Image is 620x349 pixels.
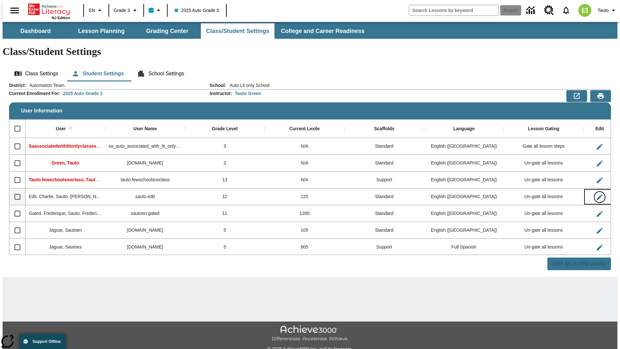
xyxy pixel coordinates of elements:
h1: Class/Student Settings [3,46,617,58]
button: Language: EN, Select a language [86,5,107,16]
div: Un-gate all lessons [504,205,584,222]
div: 1200 [265,205,345,222]
input: search field [409,5,498,16]
button: Edit User [593,140,606,153]
span: Tauto [598,7,609,14]
div: 12 [185,188,265,205]
button: Class Settings [9,66,63,81]
div: Scaffolds [374,126,394,132]
div: Standard [344,155,424,172]
button: Edit User [593,157,606,170]
div: Un-gate all lessons [504,222,584,239]
div: Un-gate all lessons [504,172,584,188]
span: User Information [21,108,62,114]
div: tauto.green [105,155,185,172]
div: User Name [133,126,157,132]
div: Language [453,126,475,132]
div: English (US) [424,188,504,205]
div: 125 [265,188,345,205]
div: Standard [344,188,424,205]
div: 5 [185,222,265,239]
div: N/A [265,172,345,188]
span: Auto Lit only School [226,82,270,89]
span: NJ Edition [52,16,70,20]
button: Profile/Settings [595,5,620,16]
button: Edit User [593,174,606,187]
button: Edit User [593,207,606,220]
span: EN [89,7,95,14]
div: Un-gate all lessons [504,155,584,172]
button: Select a new avatar [574,2,595,19]
a: Home [28,3,70,16]
button: Class color is light blue. Change class color [146,5,165,16]
div: 3 [185,138,265,155]
div: 5 [185,239,265,256]
a: Resource Center, Will open in new tab [540,2,558,19]
div: English (US) [424,205,504,222]
button: Support Offline [19,334,66,349]
div: Current Lexile [289,126,320,132]
div: English (US) [424,155,504,172]
div: tauto.fewschoolsnoclass [105,172,185,188]
div: SubNavbar [3,22,617,39]
div: Standard [344,205,424,222]
div: 605 [265,239,345,256]
div: 11 [185,205,265,222]
button: Edit User [593,241,606,254]
div: Home [28,2,70,20]
button: Dashboard [3,23,68,39]
div: English (US) [424,172,504,188]
button: Edit User [593,191,606,204]
div: Un-gate all lessons [504,188,584,205]
div: SubNavbar [3,23,370,39]
button: Student Settings [67,66,129,81]
div: 105 [265,222,345,239]
button: Edit User [593,224,606,237]
div: English (US) [424,222,504,239]
h2: District : [9,83,26,88]
div: sautoes.jaguar [105,239,185,256]
img: Achieve3000 Differentiate Accelerate Achieve [272,325,348,342]
button: Open side menu [5,1,24,20]
h2: Current Enrollment For : [9,91,60,96]
div: Support [344,239,424,256]
div: Edit [595,126,604,132]
div: User Information [9,82,611,270]
button: Export to CSV [566,90,587,102]
div: sauto.edit [105,188,185,205]
span: Gated. Frederique, Sauto. Frederique [29,211,104,216]
span: Support Offline [33,339,61,344]
div: N/A [265,138,345,155]
a: Notifications [558,2,574,19]
div: sautoen.jaguar [105,222,185,239]
span: Automation Team [26,82,65,89]
div: sautoen.gated [105,205,185,222]
button: College and Career Readiness [276,23,370,39]
div: N/A [265,155,345,172]
button: Lesson Planning [69,23,134,39]
div: sa_auto_associated_with_lit_only_classes [105,138,185,155]
h2: Instructor : [210,91,232,96]
div: Un-gate all lessons [504,239,584,256]
div: Lesson Gating [528,126,559,132]
button: Class/Student Settings [201,23,274,39]
button: Print Preview [590,90,611,102]
div: Grade Level [212,126,238,132]
div: Full Spanish [424,239,504,256]
div: Support [344,172,424,188]
div: User [56,126,66,132]
h2: School : [210,83,226,88]
button: Grading Center [135,23,200,39]
div: English (US) [424,138,504,155]
img: avatar image [578,4,591,17]
a: Data Center [522,2,540,19]
span: Green, Tauto [52,160,79,165]
div: Standard [344,222,424,239]
span: Grade 3 [114,7,130,14]
span: Saassociatedwithlitonlyclasses, Saassociatedwithlitonlyclasses [29,143,166,149]
div: 3 [185,155,265,172]
div: Class/Student Settings [9,66,611,81]
span: Jaguar, Sautoes [49,244,82,249]
div: Tauto Green [235,90,261,97]
span: Tauto.fewschoolsnoclass, Tauto.fewschoolsnoclass [29,177,140,182]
